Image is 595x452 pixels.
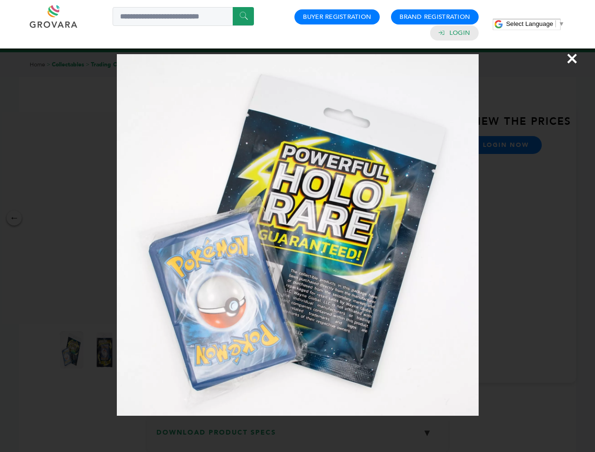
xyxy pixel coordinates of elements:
[506,20,553,27] span: Select Language
[558,20,564,27] span: ▼
[117,54,479,416] img: Image Preview
[449,29,470,37] a: Login
[566,45,579,72] span: ×
[303,13,371,21] a: Buyer Registration
[555,20,556,27] span: ​
[506,20,564,27] a: Select Language​
[399,13,470,21] a: Brand Registration
[113,7,254,26] input: Search a product or brand...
